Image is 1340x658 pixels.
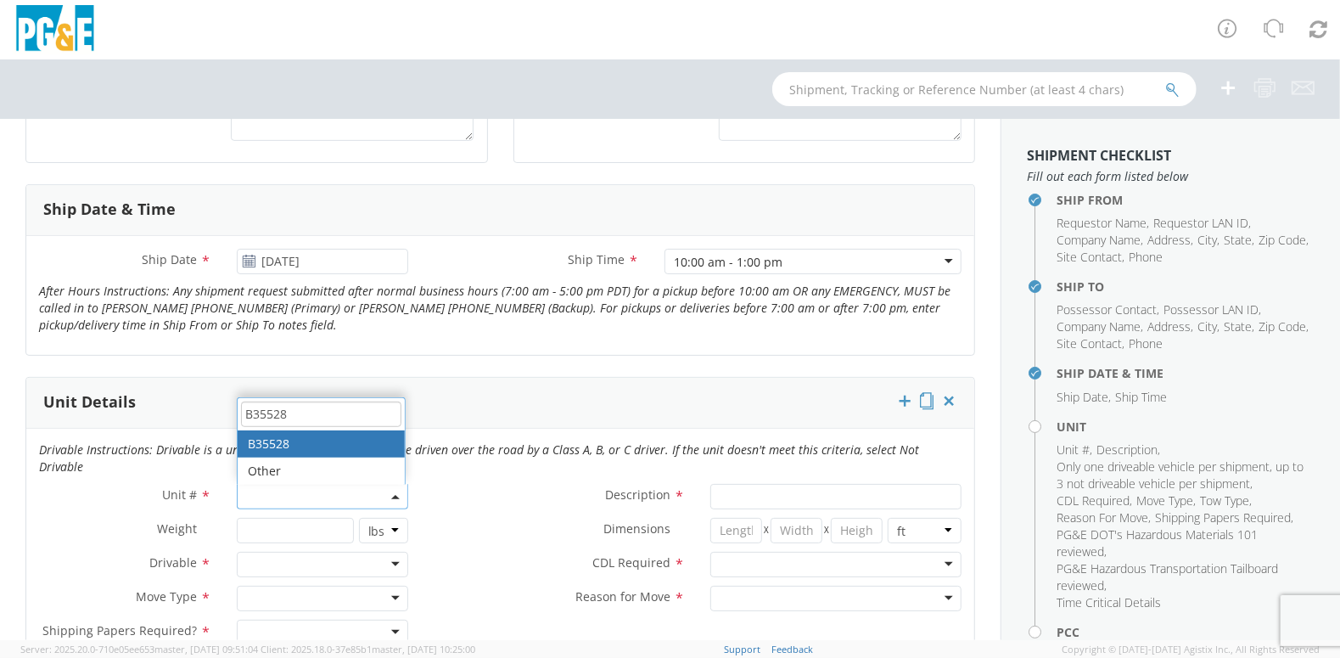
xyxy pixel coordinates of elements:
[1147,318,1191,335] span: Address
[43,201,176,218] h3: Ship Date & Time
[1163,301,1259,318] span: Possessor LAN ID
[1153,215,1251,232] li: ,
[1147,232,1193,249] li: ,
[1057,318,1141,335] span: Company Name
[1224,232,1254,249] li: ,
[238,458,406,485] li: Other
[372,643,475,655] span: master, [DATE] 10:25:00
[1057,560,1278,593] span: PG&E Hazardous Transportation Tailboard reviewed
[1224,318,1254,335] li: ,
[1057,389,1108,405] span: Ship Date
[1057,301,1159,318] li: ,
[136,588,197,605] span: Move Type
[1096,441,1160,458] li: ,
[1057,335,1124,352] li: ,
[1057,492,1130,509] span: CDL Required
[1129,335,1163,351] span: Phone
[1057,367,1315,380] h4: Ship Date & Time
[1155,509,1291,526] span: Shipping Papers Required
[1057,389,1111,406] li: ,
[42,622,197,638] span: Shipping Papers Required?
[1163,301,1261,318] li: ,
[1027,146,1171,165] strong: Shipment Checklist
[1197,318,1217,335] span: City
[1200,492,1252,509] li: ,
[724,643,760,655] a: Support
[1057,526,1258,560] span: PG&E DOT's Hazardous Materials 101 reviewed
[1224,318,1252,335] span: State
[1155,509,1293,526] li: ,
[1057,509,1148,526] span: Reason For Move
[1136,492,1196,509] li: ,
[1057,194,1315,206] h4: Ship From
[1057,215,1149,232] li: ,
[1057,249,1122,265] span: Site Contact
[1197,232,1217,248] span: City
[1057,509,1151,526] li: ,
[1057,560,1310,594] li: ,
[43,394,136,411] h3: Unit Details
[1057,441,1092,458] li: ,
[1224,232,1252,248] span: State
[261,643,475,655] span: Client: 2025.18.0-37e85b1
[1147,232,1191,248] span: Address
[1057,280,1315,293] h4: Ship To
[1057,458,1310,492] li: ,
[149,554,197,571] span: Drivable
[1057,335,1122,351] span: Site Contact
[822,518,831,543] span: X
[575,588,670,605] span: Reason for Move
[762,518,771,543] span: X
[1115,389,1167,405] span: Ship Time
[1259,318,1306,335] span: Zip Code
[568,251,625,267] span: Ship Time
[1057,301,1157,318] span: Possessor Contact
[1057,232,1143,249] li: ,
[1259,232,1306,248] span: Zip Code
[1259,232,1309,249] li: ,
[1057,626,1315,638] h4: PCC
[238,430,406,458] li: B35528
[157,520,197,537] span: Weight
[1259,318,1309,335] li: ,
[1129,249,1163,265] span: Phone
[592,554,670,571] span: CDL Required
[1096,441,1158,458] span: Description
[1136,492,1193,509] span: Move Type
[39,441,919,475] i: Drivable Instructions: Drivable is a unit that is roadworthy and can be driven over the road by a...
[1057,420,1315,433] h4: Unit
[142,251,197,267] span: Ship Date
[1057,492,1132,509] li: ,
[20,643,258,655] span: Server: 2025.20.0-710e05ee653
[674,254,782,271] div: 10:00 am - 1:00 pm
[603,520,670,537] span: Dimensions
[605,486,670,503] span: Description
[1057,318,1143,335] li: ,
[1200,492,1249,509] span: Tow Type
[154,643,258,655] span: master, [DATE] 09:51:04
[771,643,813,655] a: Feedback
[1062,643,1320,656] span: Copyright © [DATE]-[DATE] Agistix Inc., All Rights Reserved
[1057,441,1090,458] span: Unit #
[162,486,197,503] span: Unit #
[13,5,98,55] img: pge-logo-06675f144f4cfa6a6814.png
[831,518,883,543] input: Height
[1027,168,1315,185] span: Fill out each form listed below
[1057,458,1304,492] span: Only one driveable vehicle per shipment, up to 3 not driveable vehicle per shipment
[1197,318,1219,335] li: ,
[39,283,950,333] i: After Hours Instructions: Any shipment request submitted after normal business hours (7:00 am - 5...
[1147,318,1193,335] li: ,
[1153,215,1248,231] span: Requestor LAN ID
[772,72,1197,106] input: Shipment, Tracking or Reference Number (at least 4 chars)
[1057,232,1141,248] span: Company Name
[1057,594,1161,610] span: Time Critical Details
[1057,526,1310,560] li: ,
[1057,215,1147,231] span: Requestor Name
[771,518,822,543] input: Width
[710,518,762,543] input: Length
[1057,249,1124,266] li: ,
[1197,232,1219,249] li: ,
